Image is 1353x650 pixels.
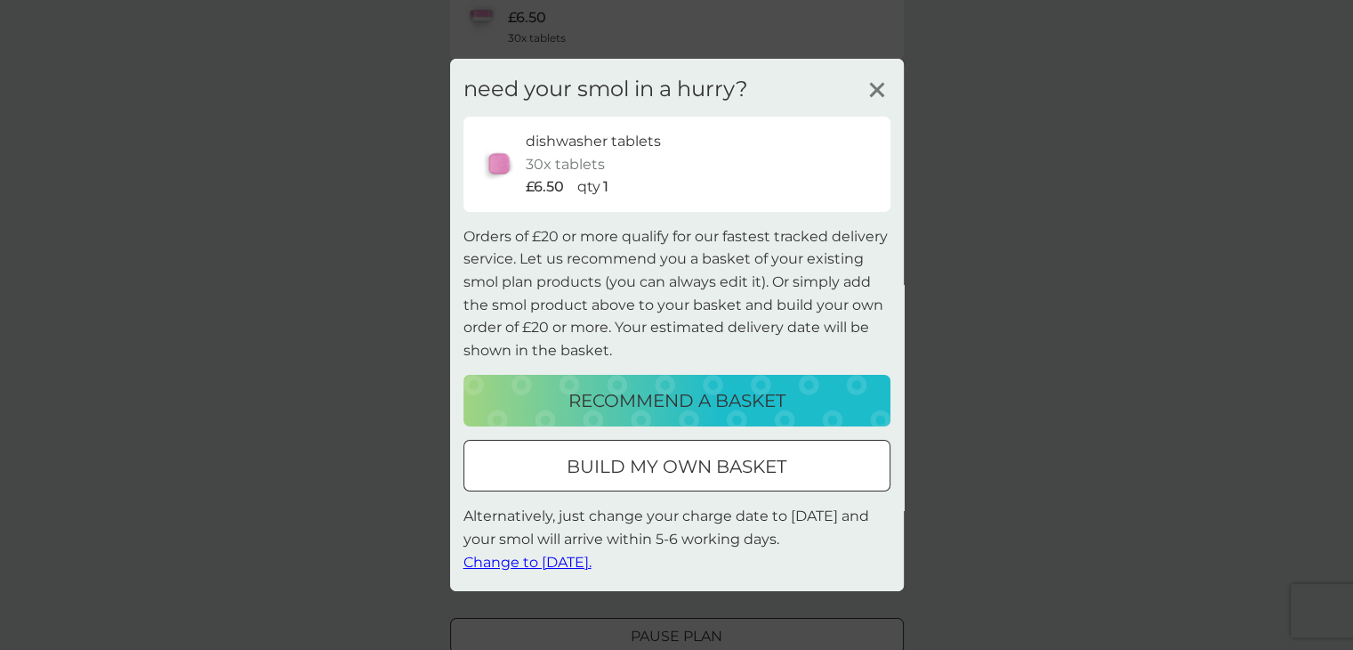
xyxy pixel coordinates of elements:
[463,77,748,102] h3: need your smol in a hurry?
[568,386,785,415] p: recommend a basket
[567,452,786,481] p: build my own basket
[463,505,890,573] p: Alternatively, just change your charge date to [DATE] and your smol will arrive within 5-6 workin...
[526,175,564,199] p: £6.50
[463,375,890,427] button: recommend a basket
[463,440,890,492] button: build my own basket
[463,550,592,573] button: Change to [DATE].
[603,175,608,199] p: 1
[577,175,600,199] p: qty
[463,553,592,570] span: Change to [DATE].
[463,225,890,362] p: Orders of £20 or more qualify for our fastest tracked delivery service. Let us recommend you a ba...
[526,153,605,176] p: 30x tablets
[526,130,661,153] p: dishwasher tablets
